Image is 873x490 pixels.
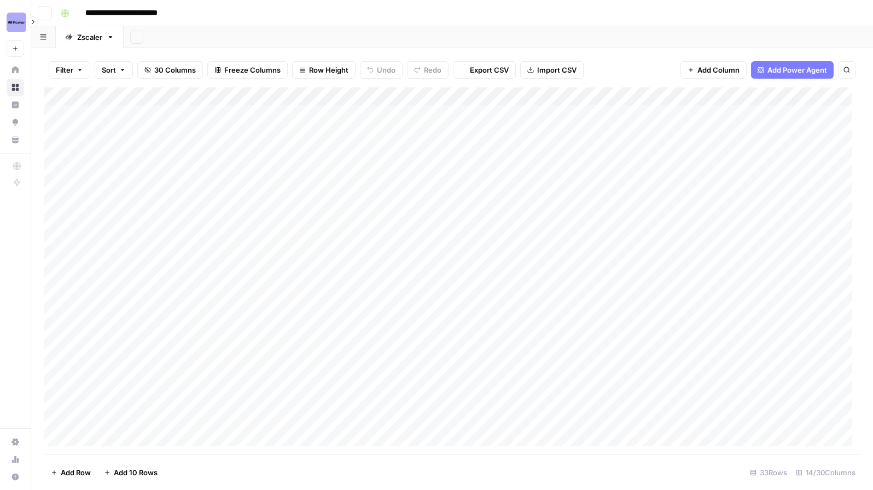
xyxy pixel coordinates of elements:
a: Usage [7,451,24,468]
button: Add Column [680,61,747,79]
button: Add Power Agent [751,61,834,79]
div: 33 Rows [746,464,791,481]
span: Add 10 Rows [114,467,158,478]
button: Row Height [292,61,356,79]
button: Filter [49,61,90,79]
button: Add 10 Rows [97,464,164,481]
button: Redo [407,61,449,79]
button: Undo [360,61,403,79]
span: Row Height [309,64,348,75]
button: Import CSV [520,61,584,79]
button: Sort [95,61,133,79]
div: Zscaler [77,32,102,43]
span: Add Column [697,64,740,75]
button: 30 Columns [137,61,203,79]
span: Add Power Agent [767,64,827,75]
a: Opportunities [7,114,24,131]
a: Settings [7,433,24,451]
span: Add Row [61,467,91,478]
button: Freeze Columns [207,61,288,79]
span: Filter [56,64,73,75]
span: Redo [424,64,441,75]
span: Import CSV [537,64,577,75]
span: 30 Columns [154,64,196,75]
div: 14/30 Columns [791,464,860,481]
button: Workspace: Power Digital [7,9,24,36]
span: Undo [377,64,395,75]
a: Your Data [7,131,24,149]
img: Power Digital Logo [7,13,26,32]
a: Zscaler [56,26,124,48]
span: Freeze Columns [224,64,281,75]
a: Home [7,61,24,79]
button: Export CSV [453,61,516,79]
span: Export CSV [470,64,509,75]
span: Sort [102,64,116,75]
a: Browse [7,79,24,96]
button: Help + Support [7,468,24,486]
a: Insights [7,96,24,114]
button: Add Row [44,464,97,481]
